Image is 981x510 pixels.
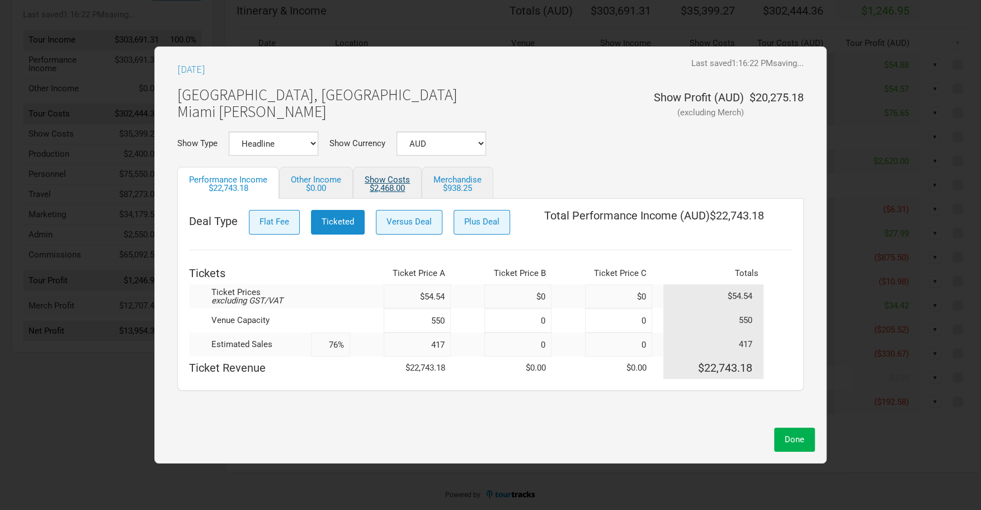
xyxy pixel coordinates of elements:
td: $54.54 [663,284,764,308]
span: Versus Deal [386,217,432,227]
td: $0.00 [484,357,551,379]
em: excluding GST/VAT [211,296,283,306]
td: 417 [663,333,764,357]
td: Venue Capacity [189,308,311,333]
button: Ticketed [311,210,365,234]
a: Show Costs$2,468.00 [353,167,422,199]
label: Show Currency [329,139,385,148]
div: (excluding Merch) [654,109,744,117]
button: Done [774,428,815,452]
span: Flat Fee [260,217,289,227]
button: Plus Deal [454,210,510,234]
h3: [DATE] [177,64,205,75]
div: $0.00 [291,184,341,193]
td: 550 [663,308,764,333]
div: $22,743.18 [189,184,267,193]
th: Ticket Price B [484,262,551,284]
span: Done [785,434,804,445]
td: $0.00 [585,357,652,379]
span: Ticketed [322,217,354,227]
span: saving... [773,58,804,68]
div: Total Performance Income ( AUD ) $22,743.18 [544,210,764,238]
input: %cap [311,333,350,357]
a: Performance Income$22,743.18 [177,167,279,199]
th: Tickets [189,262,311,284]
button: Flat Fee [249,210,300,234]
button: Versus Deal [376,210,442,234]
a: Other Income$0.00 [279,167,353,199]
td: Ticket Revenue [189,357,350,379]
label: Show Type [177,139,218,148]
td: $22,743.18 [663,357,764,379]
div: Show Profit ( AUD ) [654,92,744,103]
th: Ticket Price A [384,262,451,284]
th: Ticket Price C [585,262,652,284]
div: $20,275.18 [744,92,804,115]
a: Merchandise$938.25 [422,167,493,199]
span: Deal Type [189,216,238,227]
th: Totals [663,262,764,284]
td: Estimated Sales [189,333,311,357]
td: Ticket Prices [189,284,311,308]
span: Plus Deal [464,217,499,227]
td: $22,743.18 [384,357,451,379]
h1: [GEOGRAPHIC_DATA], [GEOGRAPHIC_DATA] Miami [PERSON_NAME] [177,86,458,121]
div: $938.25 [433,184,482,193]
div: Last saved 1:16:22 PM [691,59,804,68]
div: $2,468.00 [365,184,410,193]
